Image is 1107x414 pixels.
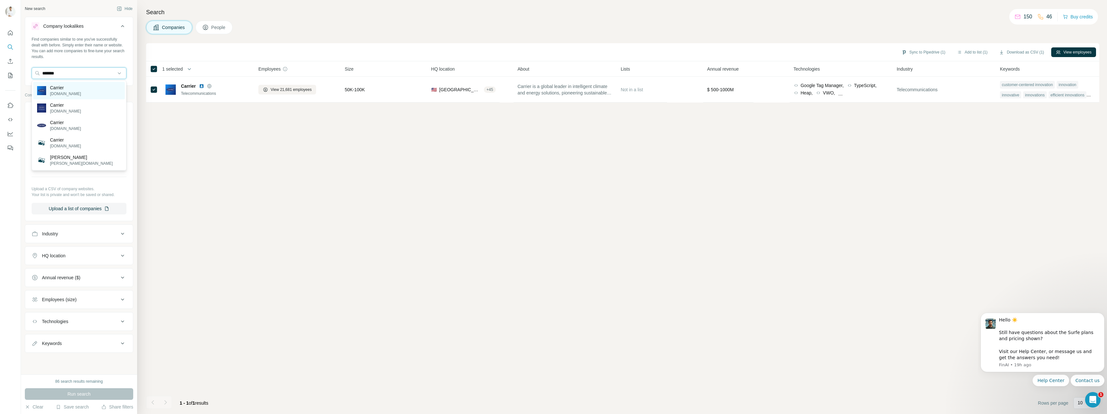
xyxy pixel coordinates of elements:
[897,47,950,57] button: Sync to Pipedrive (1)
[25,226,133,241] button: Industry
[1023,13,1032,21] p: 150
[50,84,81,91] p: Carrier
[101,404,133,410] button: Share filters
[37,103,46,113] img: Carrier
[1078,399,1083,406] p: 10
[37,121,46,130] img: Carrier
[37,86,46,95] img: Carrier
[5,114,15,125] button: Use Surfe API
[50,108,81,114] p: [DOMAIN_NAME]
[50,154,113,161] p: [PERSON_NAME]
[431,66,455,72] span: HQ location
[1085,392,1101,408] iframe: Intercom live chat
[5,100,15,111] button: Use Surfe on LinkedIn
[32,192,126,198] p: Your list is private and won't be saved or shared.
[165,84,176,95] img: Logo of Carrier
[146,8,1099,17] h4: Search
[56,404,89,410] button: Save search
[50,161,113,166] p: [PERSON_NAME][DOMAIN_NAME]
[1063,12,1093,21] button: Buy credits
[994,47,1048,57] button: Download as CSV (1)
[1000,91,1021,99] div: innovative
[952,47,992,57] button: Add to list (1)
[1098,392,1103,397] span: 1
[801,82,844,89] span: Google Tag Manager,
[517,83,613,96] span: Carrier is a global leader in intelligent climate and energy solutions, pioneering sustainable in...
[5,70,15,81] button: My lists
[25,18,133,36] button: Company lookalikes
[707,66,739,72] span: Annual revenue
[42,252,65,259] div: HQ location
[1051,47,1096,57] button: View employees
[25,92,133,98] p: Company information
[1049,91,1086,99] div: efficient innovations
[5,6,15,17] img: Avatar
[258,66,281,72] span: Employees
[180,400,189,406] span: 1 - 1
[37,138,46,147] img: Carrier
[50,137,81,143] p: Carrier
[32,186,126,192] p: Upload a CSV of company websites.
[978,291,1107,397] iframe: Intercom notifications message
[25,103,133,122] button: Company1
[25,292,133,307] button: Employees (size)
[162,24,185,31] span: Companies
[5,41,15,53] button: Search
[345,86,365,93] span: 50K-100K
[25,314,133,329] button: Technologies
[181,91,251,96] div: Telecommunications
[162,66,183,72] span: 1 selected
[897,66,913,72] span: Industry
[42,340,62,347] div: Keywords
[189,400,193,406] span: of
[517,66,529,72] span: About
[25,270,133,285] button: Annual revenue ($)
[345,66,354,72] span: Size
[1038,400,1068,406] span: Rows per page
[1023,91,1047,99] div: innovations
[37,156,46,165] img: Carrieri
[32,203,126,214] button: Upload a list of companies
[621,66,630,72] span: Lists
[25,248,133,263] button: HQ location
[193,400,195,406] span: 1
[50,91,81,97] p: [DOMAIN_NAME]
[199,84,204,89] img: LinkedIn logo
[5,128,15,140] button: Dashboard
[181,83,196,89] span: Carrier
[897,86,938,93] span: Telecommunications
[793,66,820,72] span: Technologies
[1046,13,1052,21] p: 46
[1000,81,1055,89] div: customer-centered innovation
[854,82,877,89] span: TypeScript,
[621,87,643,92] span: Not in a list
[439,86,482,93] span: [GEOGRAPHIC_DATA], [US_STATE]
[823,90,835,96] span: VWO,
[25,336,133,351] button: Keywords
[707,87,734,92] span: $ 500-1000M
[42,318,68,325] div: Technologies
[50,102,81,108] p: Carrier
[50,119,81,126] p: Carrier
[42,296,76,303] div: Employees (size)
[50,143,81,149] p: [DOMAIN_NAME]
[50,126,81,132] p: [DOMAIN_NAME]
[431,86,437,93] span: 🇺🇸
[112,4,137,14] button: Hide
[55,379,103,384] div: 86 search results remaining
[42,231,58,237] div: Industry
[801,90,813,96] span: Heap,
[258,85,316,94] button: View 21,681 employees
[5,55,15,67] button: Enrich CSV
[5,142,15,154] button: Feedback
[42,274,80,281] div: Annual revenue ($)
[5,27,15,39] button: Quick start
